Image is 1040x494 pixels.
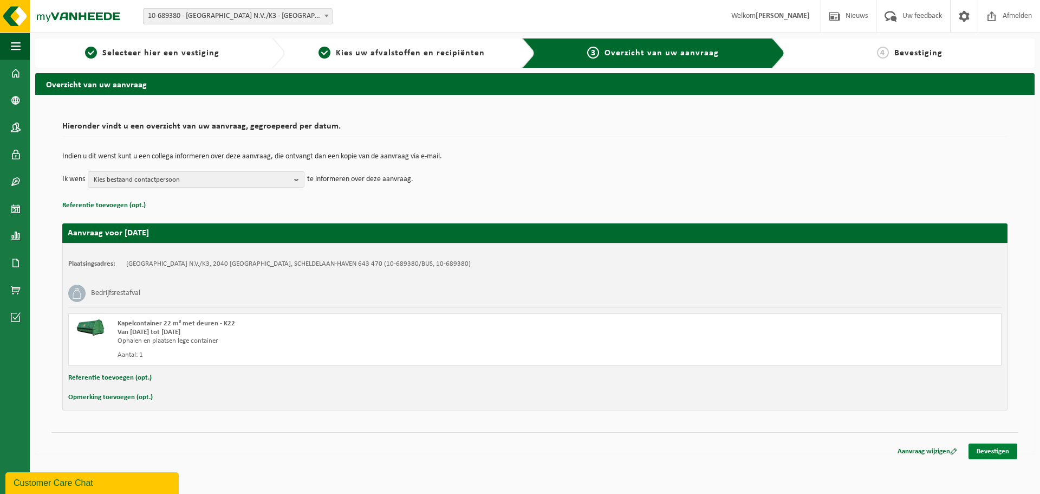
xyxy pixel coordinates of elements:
[68,371,152,385] button: Referentie toevoegen (opt.)
[62,122,1007,137] h2: Hieronder vindt u een overzicht van uw aanvraag, gegroepeerd per datum.
[5,470,181,494] iframe: chat widget
[91,285,140,302] h3: Bedrijfsrestafval
[144,9,332,24] span: 10-689380 - VESTA TERMINAL ANTWERP N.V./K3 - ANTWERPEN
[35,73,1035,94] h2: Overzicht van uw aanvraag
[307,171,413,188] p: te informeren over deze aanvraag.
[62,171,85,188] p: Ik wens
[68,260,115,267] strong: Plaatsingsadres:
[74,319,107,336] img: HK-XK-22-GN-00.png
[318,47,330,59] span: 2
[756,12,810,20] strong: [PERSON_NAME]
[604,49,719,57] span: Overzicht van uw aanvraag
[102,49,219,57] span: Selecteer hier een vestiging
[587,47,599,59] span: 3
[894,49,942,57] span: Bevestiging
[877,47,889,59] span: 4
[118,320,235,327] span: Kapelcontainer 22 m³ met deuren - K22
[126,260,471,268] td: [GEOGRAPHIC_DATA] N.V./K3, 2040 [GEOGRAPHIC_DATA], SCHELDELAAN-HAVEN 643 470 (10-689380/BUS, 10-6...
[889,444,965,459] a: Aanvraag wijzigen
[62,153,1007,161] p: Indien u dit wenst kunt u een collega informeren over deze aanvraag, die ontvangt dan een kopie v...
[62,198,146,213] button: Referentie toevoegen (opt.)
[41,47,263,60] a: 1Selecteer hier een vestiging
[68,390,153,405] button: Opmerking toevoegen (opt.)
[336,49,485,57] span: Kies uw afvalstoffen en recipiënten
[118,337,578,345] div: Ophalen en plaatsen lege container
[118,351,578,360] div: Aantal: 1
[118,329,180,336] strong: Van [DATE] tot [DATE]
[85,47,97,59] span: 1
[143,8,333,24] span: 10-689380 - VESTA TERMINAL ANTWERP N.V./K3 - ANTWERPEN
[68,229,149,238] strong: Aanvraag voor [DATE]
[88,171,304,188] button: Kies bestaand contactpersoon
[968,444,1017,459] a: Bevestigen
[290,47,513,60] a: 2Kies uw afvalstoffen en recipiënten
[94,172,290,188] span: Kies bestaand contactpersoon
